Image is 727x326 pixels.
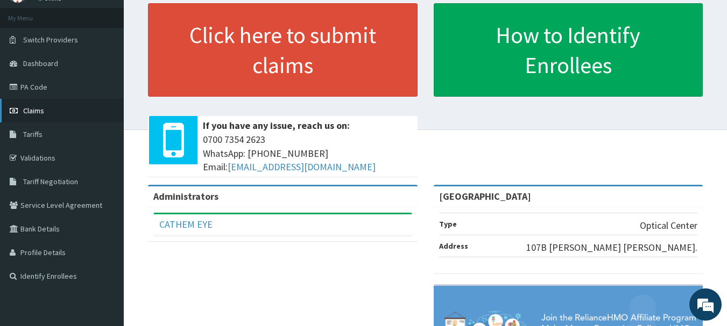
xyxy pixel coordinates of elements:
b: If you have any issue, reach us on: [203,119,350,132]
b: Address [439,241,468,251]
div: Chat with us now [56,60,181,74]
span: 0700 7354 2623 WhatsApp: [PHONE_NUMBER] Email: [203,133,412,174]
span: Claims [23,106,44,115]
div: Minimize live chat window [177,5,202,31]
strong: [GEOGRAPHIC_DATA] [439,190,531,202]
img: d_794563401_company_1708531726252_794563401 [20,54,44,81]
textarea: Type your message and hit 'Enter' [5,214,205,252]
b: Type [439,219,457,229]
span: Tariffs [23,129,43,139]
p: Optical Center [640,219,697,233]
span: Switch Providers [23,35,78,45]
a: How to Identify Enrollees [434,3,703,97]
b: Administrators [153,190,218,202]
span: Dashboard [23,59,58,68]
a: [EMAIL_ADDRESS][DOMAIN_NAME] [228,161,376,173]
p: 107B [PERSON_NAME] [PERSON_NAME]. [526,241,697,255]
span: We're online! [62,96,149,204]
a: CATHEM EYE [159,218,213,230]
span: Tariff Negotiation [23,177,78,186]
a: Click here to submit claims [148,3,418,97]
